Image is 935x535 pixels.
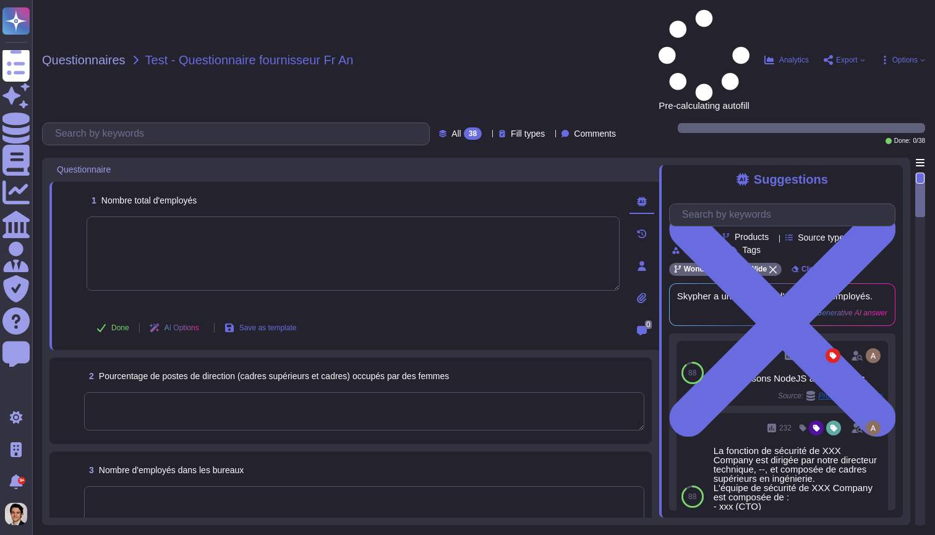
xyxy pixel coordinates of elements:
[913,138,925,144] span: 0 / 38
[464,127,482,140] div: 38
[836,56,858,64] span: Export
[676,204,895,226] input: Search by keywords
[2,500,36,528] button: user
[659,10,749,110] span: Pre-calculating autofill
[87,315,139,340] button: Done
[239,324,297,332] span: Save as template
[5,503,27,525] img: user
[779,56,809,64] span: Analytics
[101,195,197,205] span: Nombre total d'employés
[49,123,429,145] input: Search by keywords
[164,324,199,332] span: AI Options
[145,54,354,66] span: Test - Questionnaire fournisseur Fr An
[111,324,129,332] span: Done
[18,477,25,484] div: 9+
[99,371,450,381] span: Pourcentage de postes de direction (cadres supérieurs et cadres) occupés par des femmes
[84,372,94,380] span: 2
[688,369,696,377] span: 88
[87,196,96,205] span: 1
[688,493,696,500] span: 88
[645,320,652,329] span: 0
[451,129,461,138] span: All
[99,465,244,475] span: Nombre d'employés dans les bureaux
[894,138,911,144] span: Done:
[574,129,616,138] span: Comments
[511,129,545,138] span: Fill types
[892,56,918,64] span: Options
[866,421,881,435] img: user
[42,54,126,66] span: Questionnaires
[84,466,94,474] span: 3
[764,55,809,65] button: Analytics
[866,348,881,363] img: user
[215,315,307,340] button: Save as template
